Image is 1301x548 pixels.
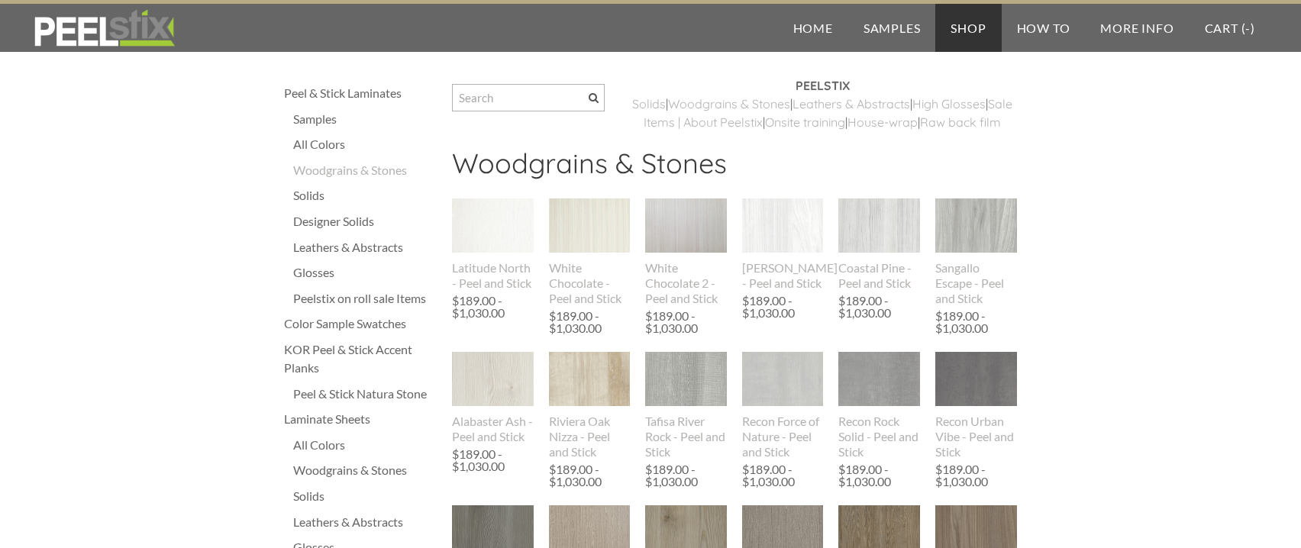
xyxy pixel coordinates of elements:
a: [PERSON_NAME] - Peel and Stick [742,198,824,290]
a: House-wrap [847,114,918,130]
a: All Colors [293,135,437,153]
div: Tafisa River Rock - Peel and Stick [645,414,727,459]
a: Alabaster Ash - Peel and Stick [452,352,534,443]
img: s832171791223022656_p891_i1_w1536.jpeg [838,336,920,424]
div: Solids [293,487,437,505]
div: Coastal Pine - Peel and Stick [838,260,920,291]
div: Peelstix on roll sale Items [293,289,437,308]
a: Leathers & Abstract [793,96,904,111]
div: $189.00 - $1,030.00 [452,448,530,472]
a: Recon Urban Vibe - Peel and Stick [935,352,1017,459]
a: KOR Peel & Stick Accent Planks [284,340,437,377]
div: $189.00 - $1,030.00 [645,463,723,488]
a: Color Sample Swatches [284,314,437,333]
a: Woodgrains & Stones [293,461,437,479]
span: - [1245,21,1251,35]
span: | [790,96,793,111]
img: s832171791223022656_p691_i2_w640.jpeg [549,352,631,406]
a: White Chocolate 2 - Peel and Stick [645,198,727,305]
div: White Chocolate - Peel and Stick [549,260,631,306]
span: Search [589,93,599,103]
img: s832171791223022656_p779_i1_w640.jpeg [935,173,1017,279]
div: $189.00 - $1,030.00 [838,295,916,319]
a: Woodgrains & Stones [293,161,437,179]
a: Home [778,4,848,52]
img: s832171791223022656_p793_i1_w640.jpeg [645,173,727,279]
a: Coastal Pine - Peel and Stick [838,198,920,290]
strong: PEELSTIX [796,78,850,93]
a: Solids [293,186,437,205]
img: REFACE SUPPLIES [31,9,178,47]
a: High Glosses [912,96,986,111]
div: [PERSON_NAME] - Peel and Stick [742,260,824,291]
img: s832171791223022656_p644_i1_w307.jpeg [645,352,728,406]
a: White Chocolate - Peel and Stick [549,198,631,305]
a: Leathers & Abstracts [293,238,437,256]
div: $189.00 - $1,030.00 [452,295,530,319]
img: s832171791223022656_p841_i1_w690.png [742,171,824,281]
a: s [784,96,790,111]
div: $189.00 - $1,030.00 [935,310,1013,334]
div: $189.00 - $1,030.00 [838,463,916,488]
span: | [763,114,765,130]
a: Designer Solids [293,212,437,230]
span: | [918,114,920,130]
a: s [904,96,910,111]
a: Leathers & Abstracts [293,513,437,531]
a: Woodgrains & Stone [668,96,784,111]
a: Samples [293,110,437,128]
div: White Chocolate 2 - Peel and Stick [645,260,727,306]
a: Recon Force of Nature - Peel and Stick [742,352,824,459]
a: Samples [848,4,936,52]
span: | [986,96,988,111]
img: s832171791223022656_p842_i1_w738.png [452,328,534,430]
a: Shop [935,4,1001,52]
a: ​Solids [632,96,666,111]
a: How To [1002,4,1086,52]
span: | [845,114,847,130]
a: Peel & Stick Laminates [284,84,437,102]
a: Recon Rock Solid - Peel and Stick [838,352,920,459]
span: | [910,96,912,111]
div: Sangallo Escape - Peel and Stick [935,260,1017,306]
h2: Woodgrains & Stones [452,147,1017,191]
a: Riviera Oak Nizza - Peel and Stick [549,352,631,459]
div: Alabaster Ash - Peel and Stick [452,414,534,444]
img: s832171791223022656_p581_i1_w400.jpeg [452,198,534,253]
a: Raw back film [920,114,1001,130]
div: $189.00 - $1,030.00 [645,310,723,334]
span: | [666,96,668,111]
div: $189.00 - $1,030.00 [549,310,627,334]
input: Search [452,84,605,111]
a: Onsite training [765,114,845,130]
a: Tafisa River Rock - Peel and Stick [645,352,727,459]
div: $189.00 - $1,030.00 [742,295,820,319]
div: Riviera Oak Nizza - Peel and Stick [549,414,631,459]
a: Sangallo Escape - Peel and Stick [935,198,1017,305]
a: Glosses [293,263,437,282]
a: Cart (-) [1190,4,1270,52]
div: Recon Urban Vibe - Peel and Stick [935,414,1017,459]
a: Latitude North - Peel and Stick [452,198,534,290]
a: All Colors [293,436,437,454]
img: s832171791223022656_p588_i1_w400.jpeg [549,198,631,253]
div: $189.00 - $1,030.00 [549,463,627,488]
a: Peel & Stick Natura Stone [293,385,437,403]
a: More Info [1085,4,1189,52]
div: Recon Rock Solid - Peel and Stick [838,414,920,459]
a: Laminate Sheets [284,410,437,428]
